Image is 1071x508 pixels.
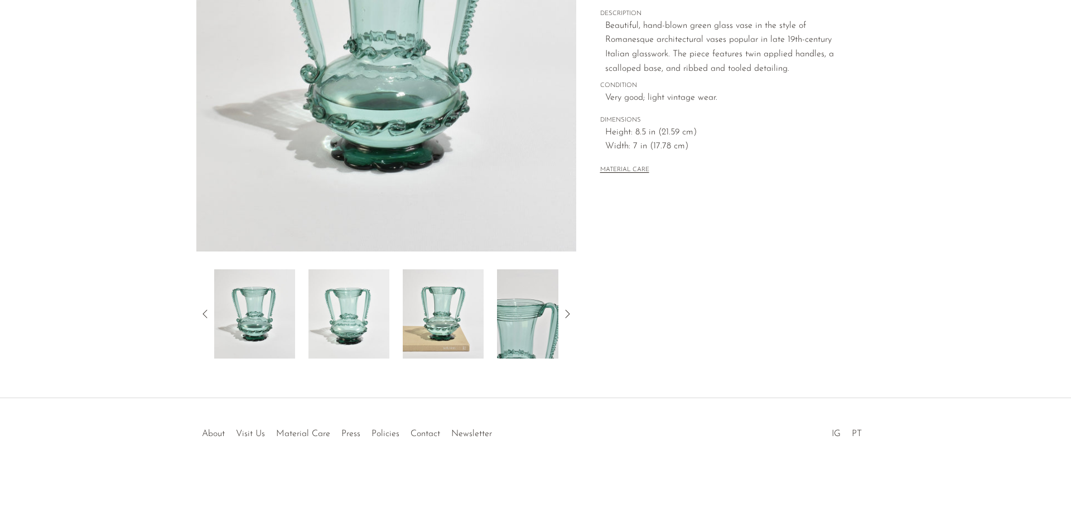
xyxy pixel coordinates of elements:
a: IG [832,429,841,438]
a: Contact [411,429,440,438]
a: Visit Us [236,429,265,438]
img: Romanesque Green Glass Vase [497,269,578,359]
a: Material Care [276,429,330,438]
a: Press [341,429,360,438]
button: MATERIAL CARE [600,166,649,175]
a: PT [852,429,862,438]
span: Width: 7 in (17.78 cm) [605,139,851,154]
ul: Social Medias [826,420,867,442]
img: Romanesque Green Glass Vase [308,269,389,359]
span: CONDITION [600,81,851,91]
img: Romanesque Green Glass Vase [403,269,484,359]
ul: Quick links [196,420,498,442]
span: DIMENSIONS [600,115,851,125]
span: Very good; light vintage wear. [605,91,851,105]
img: Romanesque Green Glass Vase [214,269,295,359]
span: Height: 8.5 in (21.59 cm) [605,125,851,140]
a: Policies [372,429,399,438]
span: DESCRIPTION [600,9,851,19]
a: About [202,429,225,438]
p: Beautiful, hand-blown green glass vase in the style of Romanesque architectural vases popular in ... [605,19,851,76]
